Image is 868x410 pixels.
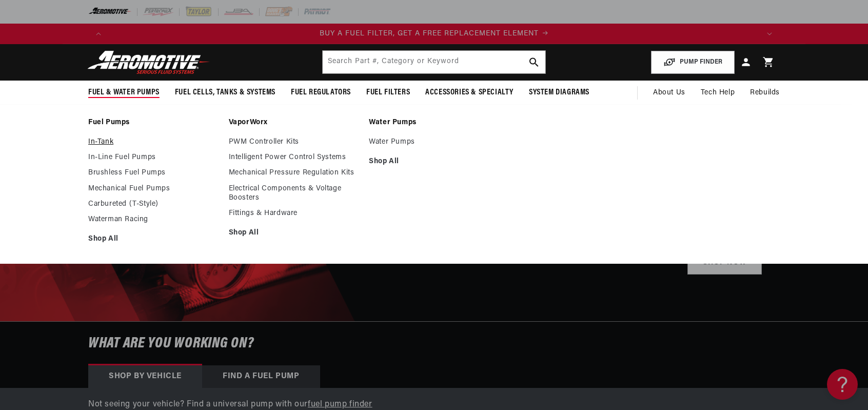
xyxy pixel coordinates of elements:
span: About Us [653,89,685,96]
a: BUY A FUEL FILTER, GET A FREE REPLACEMENT ELEMENT [109,28,759,40]
span: Fuel Filters [366,87,410,98]
summary: Tech Help [693,81,742,105]
div: 2 of 4 [109,28,759,40]
a: Electrical Components & Voltage Boosters [229,184,359,203]
button: Translation missing: en.sections.announcements.previous_announcement [88,24,109,44]
a: Shop All [229,228,359,238]
a: Mechanical Fuel Pumps [88,184,219,193]
a: PWM Controller Kits [229,138,359,147]
a: Water Pumps [369,138,499,147]
span: Rebuilds [750,87,780,99]
summary: Fuel & Water Pumps [81,81,167,105]
a: Fittings & Hardware [229,209,359,218]
a: Water Pumps [369,118,499,127]
a: Waterman Racing [88,215,219,224]
a: About Us [645,81,693,105]
summary: Fuel Filters [359,81,418,105]
button: Translation missing: en.sections.announcements.next_announcement [759,24,780,44]
img: Aeromotive [85,50,213,74]
button: PUMP FINDER [651,51,735,74]
summary: System Diagrams [521,81,597,105]
slideshow-component: Translation missing: en.sections.announcements.announcement_bar [63,24,805,44]
span: BUY A FUEL FILTER, GET A FREE REPLACEMENT ELEMENT [320,30,539,37]
span: Fuel & Water Pumps [88,87,160,98]
a: Intelligent Power Control Systems [229,153,359,162]
a: Fuel Pumps [88,118,219,127]
h6: What are you working on? [63,322,805,365]
a: VaporWorx [229,118,359,127]
summary: Accessories & Specialty [418,81,521,105]
span: Fuel Regulators [291,87,351,98]
a: In-Tank [88,138,219,147]
a: In-Line Fuel Pumps [88,153,219,162]
span: Tech Help [701,87,735,99]
a: Carbureted (T-Style) [88,200,219,209]
summary: Rebuilds [742,81,787,105]
span: Fuel Cells, Tanks & Systems [175,87,275,98]
input: Search by Part Number, Category or Keyword [323,51,545,73]
span: Accessories & Specialty [425,87,514,98]
a: Mechanical Pressure Regulation Kits [229,168,359,178]
a: Shop All [88,235,219,244]
a: fuel pump finder [308,400,372,408]
div: Shop by vehicle [88,365,202,388]
a: Brushless Fuel Pumps [88,168,219,178]
div: Find a Fuel Pump [202,365,320,388]
span: System Diagrams [529,87,589,98]
summary: Fuel Cells, Tanks & Systems [167,81,283,105]
div: Announcement [109,28,759,40]
summary: Fuel Regulators [283,81,359,105]
a: Shop All [369,157,499,166]
button: search button [523,51,545,73]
